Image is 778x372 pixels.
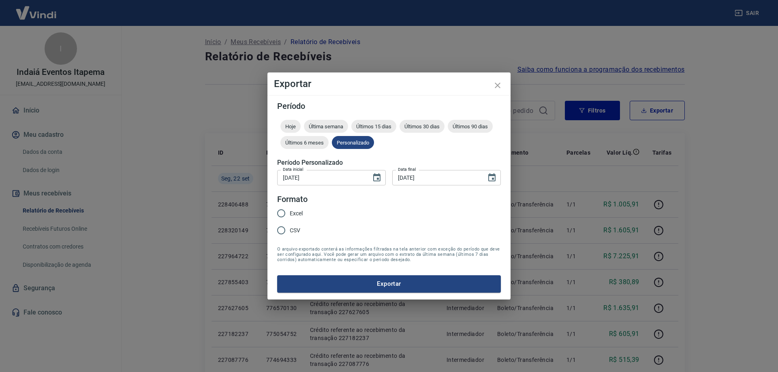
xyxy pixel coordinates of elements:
h5: Período Personalizado [277,159,501,167]
button: Exportar [277,275,501,292]
h5: Período [277,102,501,110]
span: CSV [290,226,300,235]
span: Hoje [280,123,301,130]
div: Últimos 90 dias [448,120,493,133]
span: Últimos 15 dias [351,123,396,130]
span: Últimos 6 meses [280,140,329,146]
h4: Exportar [274,79,504,89]
span: Excel [290,209,303,218]
button: Choose date, selected date is 20 de set de 2025 [369,170,385,186]
span: O arquivo exportado conterá as informações filtradas na tela anterior com exceção do período que ... [277,247,501,262]
div: Últimos 6 meses [280,136,329,149]
div: Personalizado [332,136,374,149]
div: Últimos 15 dias [351,120,396,133]
label: Data final [398,166,416,172]
input: DD/MM/YYYY [392,170,481,185]
div: Hoje [280,120,301,133]
span: Últimos 90 dias [448,123,493,130]
button: close [488,76,507,95]
span: Última semana [304,123,348,130]
div: Últimos 30 dias [400,120,445,133]
span: Últimos 30 dias [400,123,445,130]
div: Última semana [304,120,348,133]
input: DD/MM/YYYY [277,170,365,185]
legend: Formato [277,193,308,205]
button: Choose date, selected date is 22 de set de 2025 [484,170,500,186]
label: Data inicial [283,166,304,172]
span: Personalizado [332,140,374,146]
